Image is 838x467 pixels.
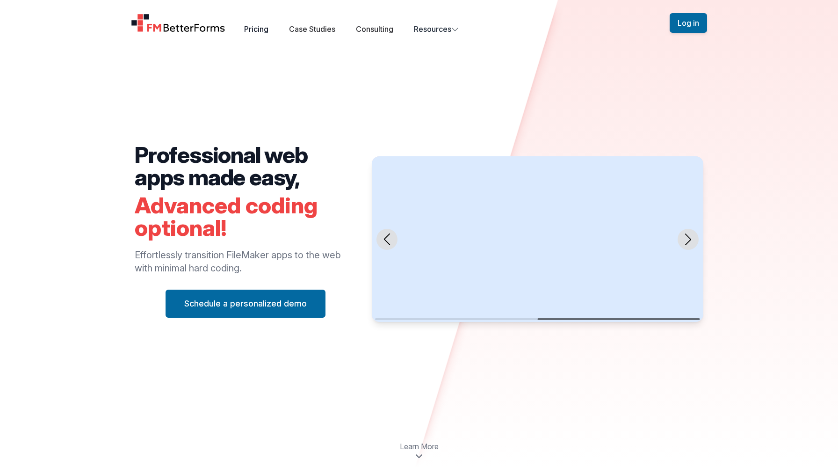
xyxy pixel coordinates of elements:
button: Resources [414,23,459,35]
button: Log in [670,13,707,33]
a: Home [131,14,225,32]
a: Pricing [244,24,268,34]
h2: Advanced coding optional! [135,194,357,239]
button: Schedule a personalized demo [166,290,325,318]
nav: Global [120,11,718,35]
span: Learn More [400,441,439,452]
a: Case Studies [289,24,335,34]
h2: Professional web apps made easy, [135,144,357,189]
swiper-slide: 2 / 2 [372,156,703,322]
a: Consulting [356,24,393,34]
p: Effortlessly transition FileMaker apps to the web with minimal hard coding. [135,248,357,275]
